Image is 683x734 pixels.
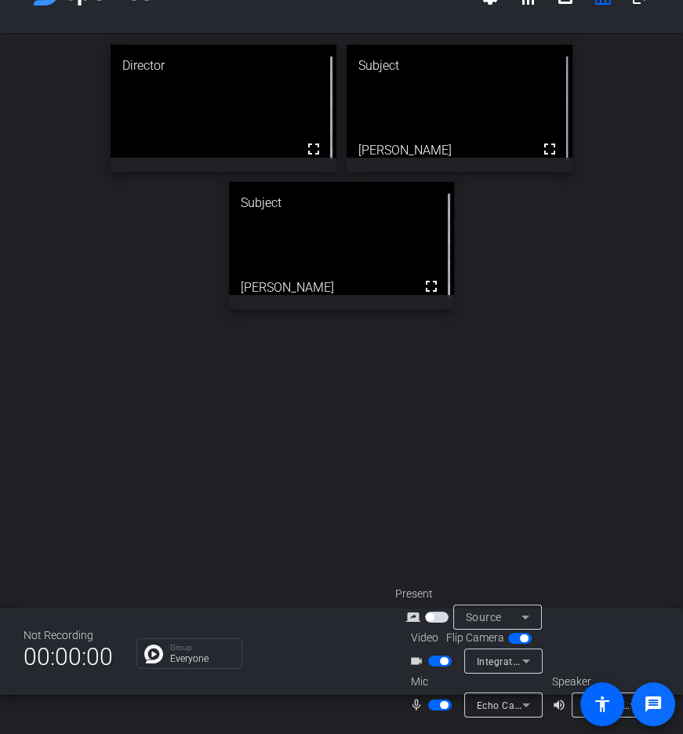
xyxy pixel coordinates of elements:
span: Source [466,611,502,623]
mat-icon: message [644,695,663,714]
mat-icon: screen_share_outline [406,608,425,627]
mat-icon: volume_up [552,696,571,714]
img: Chat Icon [144,645,163,663]
span: Flip Camera [446,630,504,646]
span: 00:00:00 [24,638,113,676]
div: Mic [395,674,552,690]
div: Speaker [552,674,646,690]
mat-icon: fullscreen [422,277,441,296]
mat-icon: accessibility [593,695,612,714]
span: Integrated Camera (04f2:b761) [477,655,620,667]
span: Video [411,630,438,646]
div: Present [395,586,552,602]
mat-icon: fullscreen [304,140,323,158]
mat-icon: mic_none [409,696,428,714]
p: Group [170,644,234,652]
div: Director [111,45,336,87]
div: Not Recording [24,627,113,644]
mat-icon: videocam_outline [409,652,428,670]
p: Everyone [170,654,234,663]
div: Subject [229,182,454,224]
div: Subject [347,45,572,87]
mat-icon: fullscreen [540,140,559,158]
